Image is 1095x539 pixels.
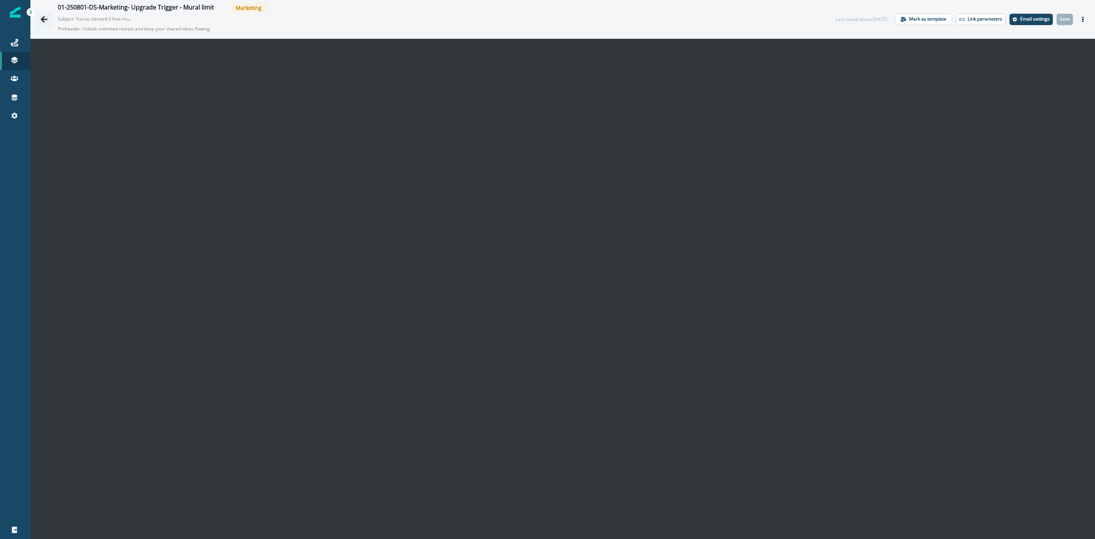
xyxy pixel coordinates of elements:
[58,13,134,22] p: Subject: You’ve claimed 3 free murals — time to level up
[1057,14,1073,25] button: Save
[895,14,952,25] button: Mark as template
[36,12,52,27] button: Go back
[1020,16,1050,22] p: Email settings
[956,14,1006,25] button: Link parameters
[58,22,248,35] p: Preheader: Unlock unlimited murals and keep your shared ideas flowing
[58,4,214,12] div: 01-250801-DS-Marketing- Upgrade Trigger - Mural limit
[1009,14,1053,25] button: Settings
[836,16,887,23] div: Last saved about [DATE]
[968,16,1002,22] p: Link parameters
[1060,16,1070,22] p: Save
[10,7,21,17] img: Inflection
[230,3,268,13] span: Marketing
[909,16,946,22] p: Mark as template
[1077,14,1089,25] button: Actions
